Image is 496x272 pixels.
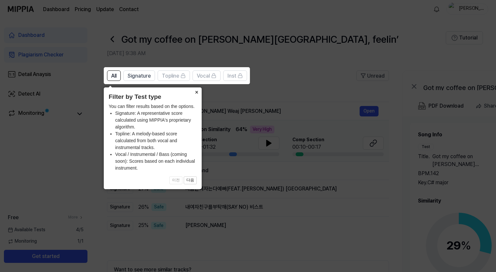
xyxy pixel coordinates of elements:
span: Topline [162,72,179,80]
button: All [107,70,121,81]
span: Inst [227,72,236,80]
li: Topline: A melody-based score calculated from both vocal and instrumental tracks. [115,130,197,151]
li: Signature: A representative score calculated using MIPPIA's proprietary algorithm. [115,110,197,130]
button: Close [191,87,202,97]
li: Vocal / Instrumental / Bass (coming soon): Scores based on each individual instrument. [115,151,197,172]
div: You can filter results based on the options. [109,103,197,172]
span: All [111,72,116,80]
span: Signature [128,72,151,80]
header: Filter by Test type [109,92,197,102]
button: Inst [223,70,247,81]
button: 다음 [184,176,197,184]
span: Vocal [197,72,210,80]
button: Vocal [193,70,221,81]
button: Signature [123,70,155,81]
button: Topline [158,70,190,81]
